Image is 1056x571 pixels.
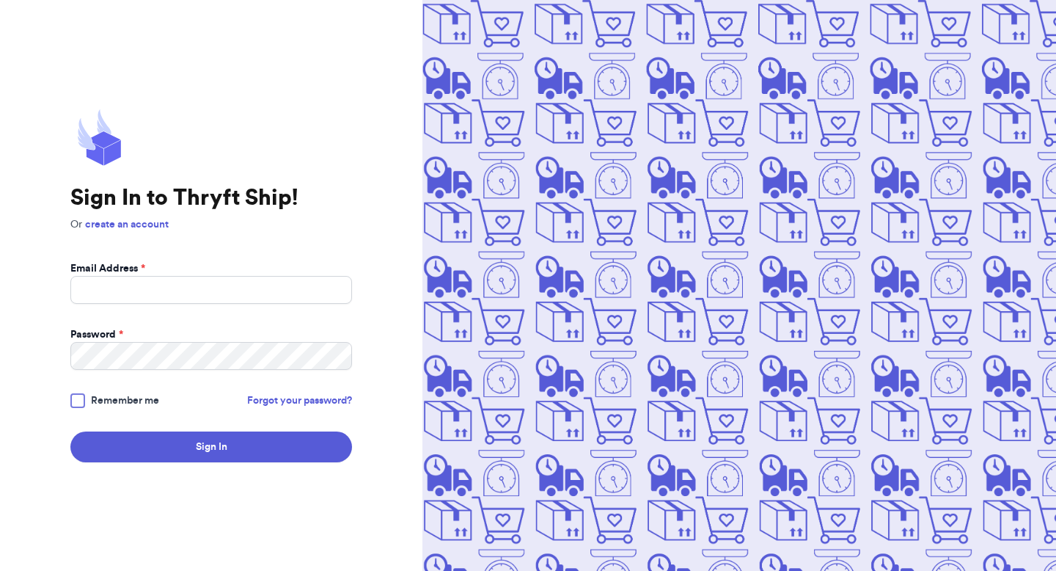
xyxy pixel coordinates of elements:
a: create an account [85,219,169,230]
label: Password [70,327,123,342]
h1: Sign In to Thryft Ship! [70,185,352,211]
label: Email Address [70,261,145,276]
button: Sign In [70,432,352,462]
a: Forgot your password? [247,393,352,408]
p: Or [70,217,352,232]
span: Remember me [91,393,159,408]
